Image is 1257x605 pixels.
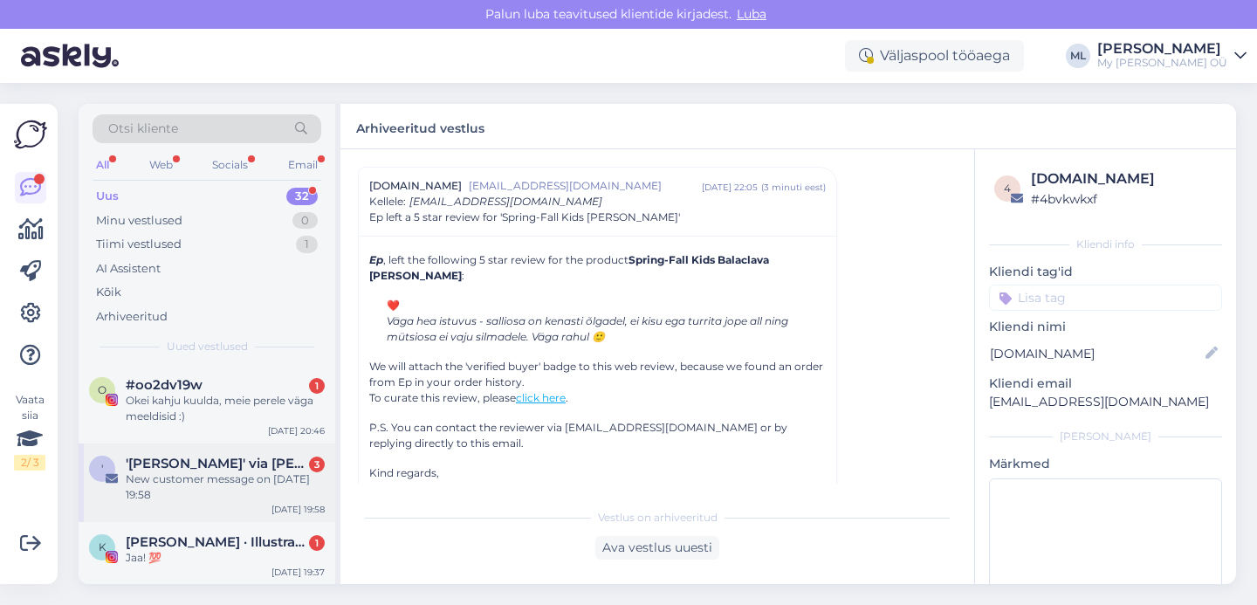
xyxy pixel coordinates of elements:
[989,375,1222,393] p: Kliendi email
[126,377,203,393] span: #oo2dv19w
[990,344,1202,363] input: Lisa nimi
[99,540,106,553] span: K
[1097,56,1227,70] div: My [PERSON_NAME] OÜ
[369,210,680,225] span: Ep left a 5 star review for 'Spring-Fall Kids [PERSON_NAME]'
[146,154,176,176] div: Web
[96,260,161,278] div: AI Assistent
[14,118,47,151] img: Askly Logo
[516,391,566,404] a: click here
[96,284,121,301] div: Kõik
[108,120,178,138] span: Otsi kliente
[96,188,119,205] div: Uus
[369,178,462,194] span: [DOMAIN_NAME]
[1097,42,1247,70] a: [PERSON_NAME]My [PERSON_NAME] OÜ
[387,314,788,343] i: Väga hea istuvus - salliosa on kenasti õlgadel, ei kisu ega turrita jope all ning mütsiosa ei vaj...
[126,471,325,503] div: New customer message on [DATE] 19:58
[14,455,45,471] div: 2 / 3
[989,429,1222,444] div: [PERSON_NAME]
[369,420,826,451] p: P.S. You can contact the reviewer via [EMAIL_ADDRESS][DOMAIN_NAME] or by replying directly to thi...
[98,383,106,396] span: o
[14,392,45,471] div: Vaata siia
[989,263,1222,281] p: Kliendi tag'id
[369,390,826,406] p: To curate this review, please .
[761,181,826,194] div: ( 3 minuti eest )
[167,339,248,354] span: Uued vestlused
[369,252,826,284] p: , left the following 5 star review for the product :
[989,318,1222,336] p: Kliendi nimi
[209,154,251,176] div: Socials
[1097,42,1227,56] div: [PERSON_NAME]
[271,503,325,516] div: [DATE] 19:58
[96,212,182,230] div: Minu vestlused
[1004,182,1011,195] span: 4
[1031,168,1217,189] div: [DOMAIN_NAME]
[126,550,325,566] div: Jaa! 💯
[732,6,772,22] span: Luba
[369,465,826,481] p: Kind regards,
[285,154,321,176] div: Email
[369,253,383,266] i: Ep
[126,456,307,471] span: 'Simone De Ruosi' via Stella Bredenist
[1066,44,1090,68] div: ML
[96,308,168,326] div: Arhiveeritud
[469,178,702,194] span: [EMAIL_ADDRESS][DOMAIN_NAME]
[989,285,1222,311] input: Lisa tag
[356,114,484,138] label: Arhiveeritud vestlus
[271,566,325,579] div: [DATE] 19:37
[595,536,719,560] div: Ava vestlus uuesti
[409,195,602,208] span: [EMAIL_ADDRESS][DOMAIN_NAME]
[598,510,718,526] span: Vestlus on arhiveeritud
[101,462,103,475] span: '
[309,457,325,472] div: 3
[702,181,758,194] div: [DATE] 22:05
[96,236,182,253] div: Tiimi vestlused
[989,455,1222,473] p: Märkmed
[1031,189,1217,209] div: # 4bvkwkxf
[387,299,400,312] b: ❤️
[309,378,325,394] div: 1
[292,212,318,230] div: 0
[126,393,325,424] div: Okei kahju kuulda, meie perele väga meeldisid :)
[369,195,406,208] span: Kellele :
[845,40,1024,72] div: Väljaspool tööaega
[989,237,1222,252] div: Kliendi info
[286,188,318,205] div: 32
[126,534,307,550] span: Kadi Mõttus · Illustrator
[296,236,318,253] div: 1
[93,154,113,176] div: All
[309,535,325,551] div: 1
[989,393,1222,411] p: [EMAIL_ADDRESS][DOMAIN_NAME]
[268,424,325,437] div: [DATE] 20:46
